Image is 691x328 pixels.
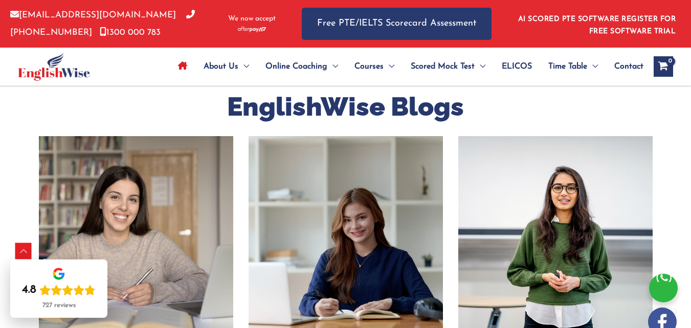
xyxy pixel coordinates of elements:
span: Courses [354,49,384,84]
div: 727 reviews [42,301,76,310]
span: Online Coaching [265,49,327,84]
a: CoursesMenu Toggle [346,49,403,84]
a: 1300 000 783 [100,28,161,37]
span: Time Table [548,49,587,84]
span: Menu Toggle [238,49,249,84]
span: Menu Toggle [384,49,394,84]
a: [EMAIL_ADDRESS][DOMAIN_NAME] [10,11,176,19]
a: Scored Mock TestMenu Toggle [403,49,494,84]
span: About Us [204,49,238,84]
span: Contact [614,49,643,84]
a: Time TableMenu Toggle [540,49,606,84]
span: We now accept [228,14,276,24]
aside: Header Widget 1 [512,7,681,40]
span: Menu Toggle [475,49,485,84]
nav: Site Navigation: Main Menu [170,49,643,84]
a: Free PTE/IELTS Scorecard Assessment [302,8,492,40]
div: Rating: 4.8 out of 5 [22,283,96,297]
img: cropped-ew-logo [18,53,90,81]
img: Afterpay-Logo [238,27,266,32]
a: AI SCORED PTE SOFTWARE REGISTER FOR FREE SOFTWARE TRIAL [518,15,676,35]
a: [PHONE_NUMBER] [10,11,195,36]
h3: EnglishWise Blogs [39,90,653,123]
div: 4.8 [22,283,36,297]
a: View Shopping Cart, empty [654,56,673,77]
span: Menu Toggle [327,49,338,84]
a: Online CoachingMenu Toggle [257,49,346,84]
a: Contact [606,49,643,84]
span: ELICOS [502,49,532,84]
a: ELICOS [494,49,540,84]
span: Menu Toggle [587,49,598,84]
span: Scored Mock Test [411,49,475,84]
a: About UsMenu Toggle [195,49,257,84]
